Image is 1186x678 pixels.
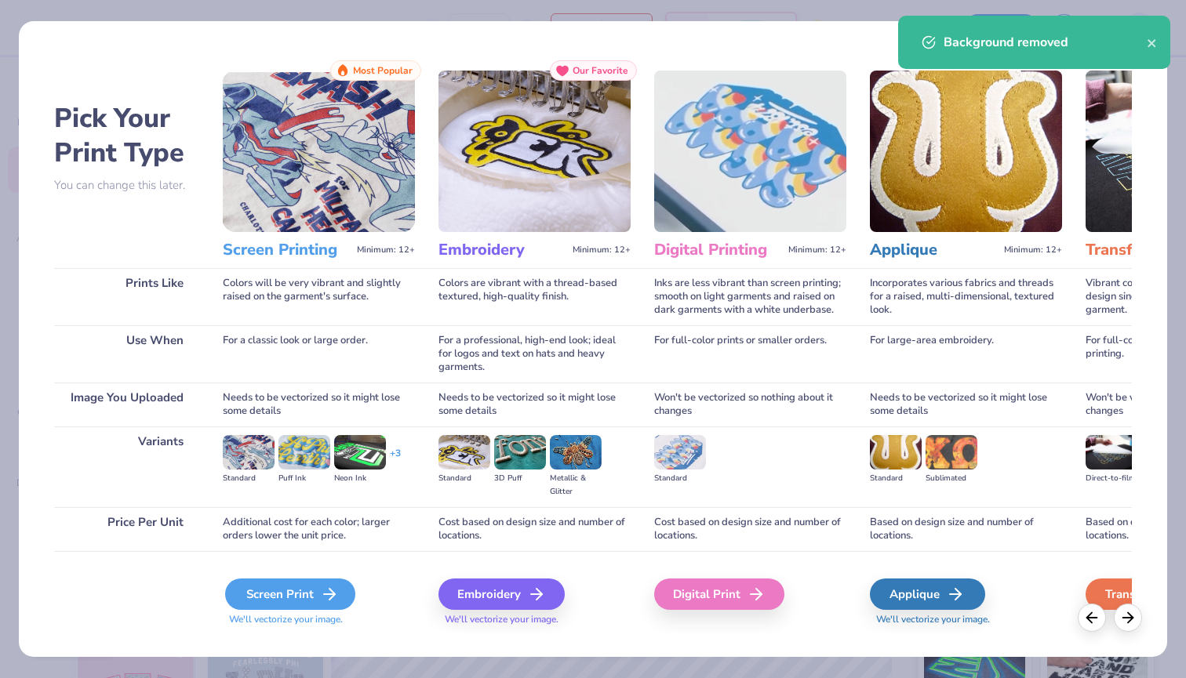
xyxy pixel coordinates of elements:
[573,65,628,76] span: Our Favorite
[654,472,706,485] div: Standard
[788,245,846,256] span: Minimum: 12+
[54,507,199,551] div: Price Per Unit
[870,268,1062,325] div: Incorporates various fabrics and threads for a raised, multi-dimensional, textured look.
[54,383,199,426] div: Image You Uploaded
[926,472,977,485] div: Sublimated
[223,268,415,325] div: Colors will be very vibrant and slightly raised on the garment's surface.
[1004,245,1062,256] span: Minimum: 12+
[654,71,846,232] img: Digital Printing
[573,245,631,256] span: Minimum: 12+
[223,383,415,426] div: Needs to be vectorized so it might lose some details
[334,472,386,485] div: Neon Ink
[438,613,631,626] span: We'll vectorize your image.
[1086,472,1137,485] div: Direct-to-film
[654,435,706,470] img: Standard
[870,71,1062,232] img: Applique
[654,268,846,325] div: Inks are less vibrant than screen printing; smooth on light garments and raised on dark garments ...
[223,507,415,551] div: Additional cost for each color; larger orders lower the unit price.
[334,435,386,470] img: Neon Ink
[550,435,602,470] img: Metallic & Glitter
[870,383,1062,426] div: Needs to be vectorized so it might lose some details
[870,325,1062,383] div: For large-area embroidery.
[223,613,415,626] span: We'll vectorize your image.
[870,507,1062,551] div: Based on design size and number of locations.
[654,325,846,383] div: For full-color prints or smaller orders.
[494,435,546,470] img: 3D Puff
[944,33,1147,52] div: Background removed
[870,578,985,610] div: Applique
[654,240,782,260] h3: Digital Printing
[494,472,546,485] div: 3D Puff
[54,268,199,325] div: Prints Like
[278,472,330,485] div: Puff Ink
[54,426,199,507] div: Variants
[438,435,490,470] img: Standard
[225,578,355,610] div: Screen Print
[54,179,199,192] p: You can change this later.
[357,245,415,256] span: Minimum: 12+
[278,435,330,470] img: Puff Ink
[438,507,631,551] div: Cost based on design size and number of locations.
[438,268,631,325] div: Colors are vibrant with a thread-based textured, high-quality finish.
[870,240,998,260] h3: Applique
[438,71,631,232] img: Embroidery
[1147,33,1158,52] button: close
[54,101,199,170] h2: Pick Your Print Type
[390,447,401,473] div: + 3
[438,240,566,260] h3: Embroidery
[438,578,565,610] div: Embroidery
[223,325,415,383] div: For a classic look or large order.
[550,472,602,499] div: Metallic & Glitter
[54,325,199,383] div: Use When
[870,472,922,485] div: Standard
[223,472,275,485] div: Standard
[654,578,784,610] div: Digital Print
[438,472,490,485] div: Standard
[223,435,275,470] img: Standard
[654,507,846,551] div: Cost based on design size and number of locations.
[223,71,415,232] img: Screen Printing
[870,613,1062,626] span: We'll vectorize your image.
[926,435,977,470] img: Sublimated
[438,383,631,426] div: Needs to be vectorized so it might lose some details
[870,435,922,470] img: Standard
[1086,435,1137,470] img: Direct-to-film
[654,383,846,426] div: Won't be vectorized so nothing about it changes
[438,325,631,383] div: For a professional, high-end look; ideal for logos and text on hats and heavy garments.
[353,65,413,76] span: Most Popular
[223,240,351,260] h3: Screen Printing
